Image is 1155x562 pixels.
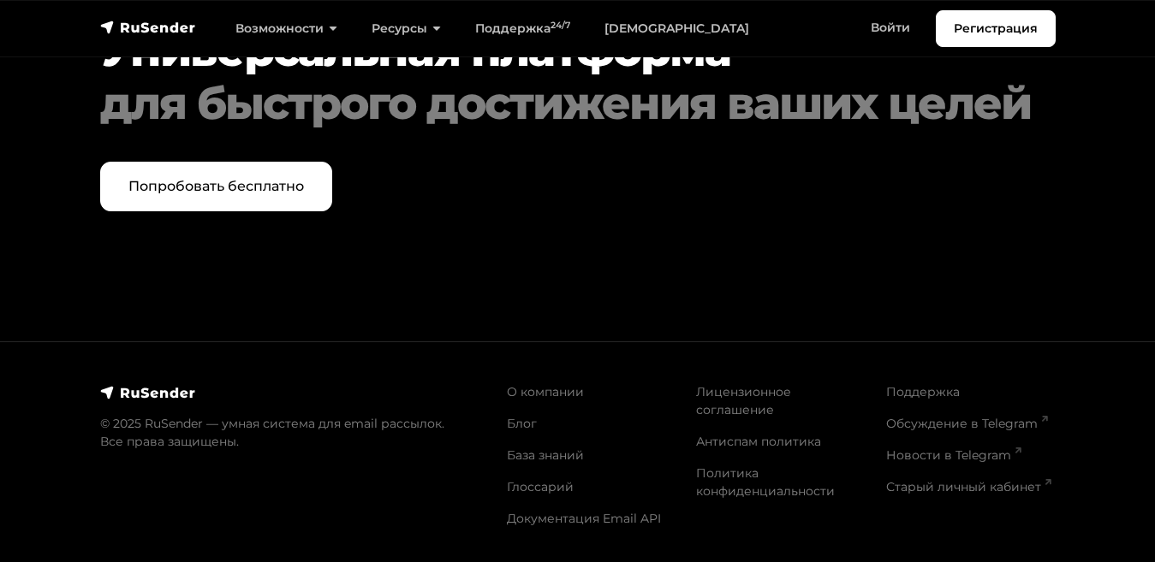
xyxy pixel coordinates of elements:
[854,10,927,45] a: Войти
[507,511,661,526] a: Документация Email API
[587,11,766,46] a: [DEMOGRAPHIC_DATA]
[696,434,821,449] a: Антиспам политика
[100,19,196,36] img: RuSender
[696,465,835,499] a: Политика конфиденциальности
[100,24,1056,131] h2: Универсальная платформа
[354,11,458,46] a: Ресурсы
[886,447,1021,463] a: Новости в Telegram
[100,415,486,451] p: © 2025 RuSender — умная система для email рассылок. Все права защищены.
[886,416,1048,431] a: Обсуждение в Telegram
[696,384,791,417] a: Лицензионное соглашение
[507,416,537,431] a: Блог
[551,20,570,31] sup: 24/7
[886,384,960,399] a: Поддержка
[100,384,196,401] img: RuSender
[507,447,584,463] a: База знаний
[218,11,354,46] a: Возможности
[458,11,587,46] a: Поддержка24/7
[507,479,574,494] a: Глоссарий
[100,77,1056,130] div: для быстрого достижения ваших целей
[507,384,584,399] a: О компании
[100,162,332,211] a: Попробовать бесплатно
[886,479,1051,494] a: Старый личный кабинет
[936,10,1056,47] a: Регистрация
